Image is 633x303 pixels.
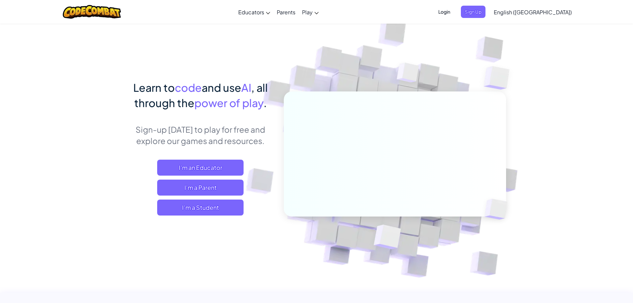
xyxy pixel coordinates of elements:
[461,6,485,18] button: Sign Up
[473,185,523,233] img: Overlap cubes
[490,3,575,21] a: English ([GEOGRAPHIC_DATA])
[175,81,202,94] span: code
[471,50,528,106] img: Overlap cubes
[194,96,264,109] span: power of play
[63,5,121,19] img: CodeCombat logo
[273,3,299,21] a: Parents
[241,81,251,94] span: AI
[357,211,417,266] img: Overlap cubes
[157,180,244,196] a: I'm a Parent
[157,200,244,216] button: I'm a Student
[157,160,244,176] a: I'm an Educator
[238,9,264,16] span: Educators
[384,50,432,99] img: Overlap cubes
[299,3,322,21] a: Play
[302,9,313,16] span: Play
[434,6,454,18] button: Login
[494,9,572,16] span: English ([GEOGRAPHIC_DATA])
[264,96,267,109] span: .
[133,81,175,94] span: Learn to
[202,81,241,94] span: and use
[127,124,274,146] p: Sign-up [DATE] to play for free and explore our games and resources.
[235,3,273,21] a: Educators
